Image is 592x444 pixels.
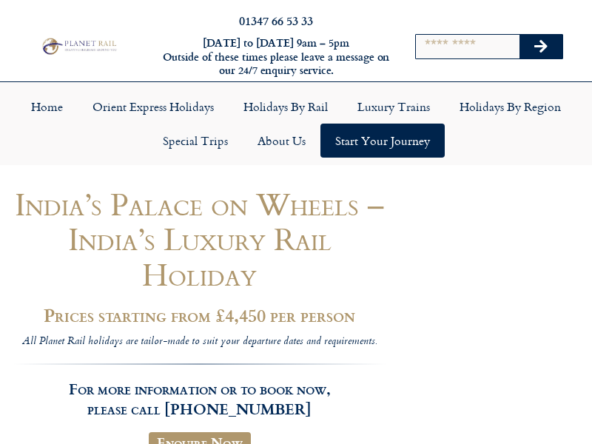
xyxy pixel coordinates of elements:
[78,90,229,124] a: Orient Express Holidays
[161,36,391,78] h6: [DATE] to [DATE] 9am – 5pm Outside of these times please leave a message on our 24/7 enquiry serv...
[13,305,386,325] h2: Prices starting from £4,450 per person
[22,333,377,351] i: All Planet Rail holidays are tailor-made to suit your departure dates and requirements.
[445,90,576,124] a: Holidays by Region
[13,363,386,418] h3: For more information or to book now, please call [PHONE_NUMBER]
[229,90,343,124] a: Holidays by Rail
[343,90,445,124] a: Luxury Trains
[39,36,118,55] img: Planet Rail Train Holidays Logo
[13,186,386,292] h1: India’s Palace on Wheels – India’s Luxury Rail Holiday
[16,90,78,124] a: Home
[239,12,313,29] a: 01347 66 53 33
[148,124,243,158] a: Special Trips
[519,35,562,58] button: Search
[7,90,585,158] nav: Menu
[243,124,320,158] a: About Us
[320,124,445,158] a: Start your Journey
